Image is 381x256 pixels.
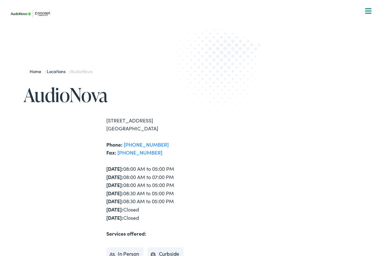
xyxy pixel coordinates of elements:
a: [PHONE_NUMBER] [124,141,169,148]
div: 08:00 AM to 05:00 PM 08:00 AM to 07:00 PM 08:00 AM to 05:00 PM 08:30 AM to 05:00 PM 08:30 AM to 0... [106,165,191,222]
a: Home [30,68,45,74]
strong: [DATE]: [106,197,123,204]
strong: [DATE]: [106,190,123,197]
div: [STREET_ADDRESS] [GEOGRAPHIC_DATA] [106,116,191,133]
strong: [DATE]: [106,214,123,221]
a: Locations [47,68,69,74]
strong: [DATE]: [106,206,123,213]
strong: Phone: [106,141,123,148]
h1: AudioNova [24,84,191,105]
a: [PHONE_NUMBER] [117,149,162,156]
strong: Fax: [106,149,116,156]
strong: [DATE]: [106,165,123,172]
a: What We Offer [12,25,373,45]
strong: Services offered: [106,230,146,237]
span: AudioNova [71,68,92,74]
span: / / [30,68,92,74]
strong: [DATE]: [106,181,123,188]
strong: [DATE]: [106,173,123,180]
